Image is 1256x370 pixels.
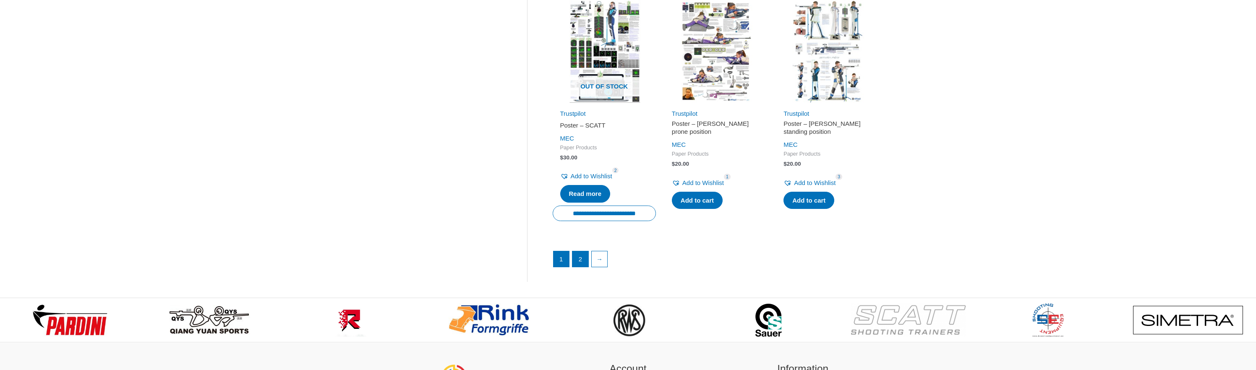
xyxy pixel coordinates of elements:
[560,121,648,133] a: Poster – SCATT
[560,154,577,161] bdi: 30.00
[794,179,836,186] span: Add to Wishlist
[672,192,723,209] a: Add to cart: “Poster - Ivana Maksimovic prone position”
[783,161,787,167] span: $
[560,170,612,182] a: Add to Wishlist
[672,141,686,148] a: MEC
[672,161,689,167] bdi: 20.00
[572,251,588,267] a: Page 2
[560,110,586,117] a: Trustpilot
[553,251,880,272] nav: Product Pagination
[783,151,872,158] span: Paper Products
[554,251,569,267] span: Page 1
[783,161,801,167] bdi: 20.00
[592,251,608,267] a: →
[672,120,760,139] a: Poster – [PERSON_NAME] prone position
[560,185,611,203] a: Read more about “Poster - SCATT”
[783,120,872,136] h2: Poster – [PERSON_NAME] standing position
[783,141,797,148] a: MEC
[560,144,648,151] span: Paper Products
[724,174,731,180] span: 1
[672,177,724,189] a: Add to Wishlist
[571,172,612,180] span: Add to Wishlist
[836,174,842,180] span: 3
[783,192,834,209] a: Add to cart: “Poster - Istvan Peni standing position”
[560,135,574,142] a: MEC
[672,110,697,117] a: Trustpilot
[672,120,760,136] h2: Poster – [PERSON_NAME] prone position
[682,179,724,186] span: Add to Wishlist
[672,151,760,158] span: Paper Products
[560,121,648,130] h2: Poster – SCATT
[612,167,619,174] span: 2
[559,77,650,96] span: Out of stock
[672,161,675,167] span: $
[783,177,836,189] a: Add to Wishlist
[560,154,564,161] span: $
[783,120,872,139] a: Poster – [PERSON_NAME] standing position
[783,110,809,117] a: Trustpilot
